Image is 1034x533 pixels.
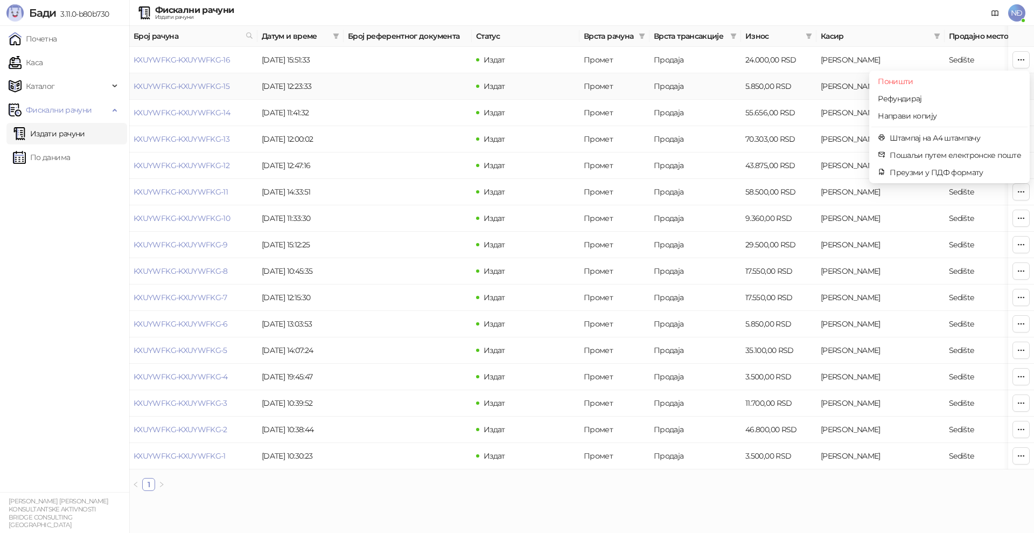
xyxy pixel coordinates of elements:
td: 17.550,00 RSD [741,285,816,311]
span: Рефундирај [878,93,1021,105]
td: [DATE] 14:07:24 [257,337,344,364]
span: Издат [484,425,505,434]
a: Документација [987,4,1004,22]
td: 46.800,00 RSD [741,417,816,443]
td: Nikolina Đorđić Kapusta [816,390,945,417]
span: 3.11.0-b80b730 [56,9,109,19]
td: KXUYWFKG-KXUYWFKG-14 [129,100,257,126]
a: Почетна [9,28,57,50]
td: 5.850,00 RSD [741,73,816,100]
td: Продаја [649,153,741,179]
span: filter [806,33,812,39]
span: Бади [29,6,56,19]
td: 24.000,00 RSD [741,47,816,73]
td: Промет [579,311,649,337]
td: Nikolina Đorđić Kapusta [816,364,945,390]
a: По данима [13,147,70,168]
span: Издат [484,398,505,408]
span: Издат [484,187,505,197]
div: Издати рачуни [155,15,234,20]
td: 55.656,00 RSD [741,100,816,126]
td: [DATE] 14:33:51 [257,179,344,205]
td: Nikolina Đorđić Kapusta [816,417,945,443]
span: Број рачуна [134,30,241,42]
td: Продаја [649,205,741,232]
td: Продаја [649,73,741,100]
span: right [158,481,165,488]
td: Продаја [649,258,741,285]
td: Продаја [649,443,741,469]
span: Касир [821,30,930,42]
span: Фискални рачуни [26,99,92,121]
span: Издат [484,134,505,144]
span: left [132,481,139,488]
td: Промет [579,126,649,153]
td: [DATE] 13:03:53 [257,311,344,337]
span: Издат [484,213,505,223]
td: Промет [579,232,649,258]
span: filter [331,28,341,44]
li: Претходна страна [129,478,142,491]
a: KXUYWFKG-KXUYWFKG-7 [134,293,227,302]
a: KXUYWFKG-KXUYWFKG-11 [134,187,228,197]
td: KXUYWFKG-KXUYWFKG-8 [129,258,257,285]
td: Промет [579,47,649,73]
td: KXUYWFKG-KXUYWFKG-11 [129,179,257,205]
td: KXUYWFKG-KXUYWFKG-6 [129,311,257,337]
a: KXUYWFKG-KXUYWFKG-10 [134,213,230,223]
a: KXUYWFKG-KXUYWFKG-13 [134,134,229,144]
a: KXUYWFKG-KXUYWFKG-1 [134,451,226,461]
td: Nikolina Đorđić Kapusta [816,337,945,364]
td: 29.500,00 RSD [741,232,816,258]
td: Продаја [649,311,741,337]
td: Nikolina Đorđić Kapusta [816,205,945,232]
th: Касир [816,26,945,47]
span: Пошаљи путем електронске поште [890,149,1021,161]
td: KXUYWFKG-KXUYWFKG-13 [129,126,257,153]
li: Следећа страна [155,478,168,491]
td: Продаја [649,337,741,364]
td: Продаја [649,179,741,205]
td: KXUYWFKG-KXUYWFKG-9 [129,232,257,258]
td: Промет [579,285,649,311]
td: KXUYWFKG-KXUYWFKG-3 [129,390,257,417]
td: Продаја [649,417,741,443]
td: 70.303,00 RSD [741,126,816,153]
a: KXUYWFKG-KXUYWFKG-15 [134,81,229,91]
span: Издат [484,345,505,355]
td: 3.500,00 RSD [741,443,816,469]
span: filter [333,33,339,39]
span: Издат [484,451,505,461]
th: Врста рачуна [579,26,649,47]
td: Промет [579,258,649,285]
li: 1 [142,478,155,491]
a: KXUYWFKG-KXUYWFKG-4 [134,372,228,382]
a: KXUYWFKG-KXUYWFKG-8 [134,266,228,276]
a: KXUYWFKG-KXUYWFKG-5 [134,345,227,355]
td: KXUYWFKG-KXUYWFKG-1 [129,443,257,469]
td: Продаја [649,285,741,311]
td: [DATE] 12:47:16 [257,153,344,179]
td: Промет [579,73,649,100]
span: Датум и време [262,30,329,42]
th: Број рачуна [129,26,257,47]
td: Промет [579,100,649,126]
span: filter [804,28,814,44]
td: 35.100,00 RSD [741,337,816,364]
td: Продаја [649,47,741,73]
th: Број референтног документа [344,26,472,47]
th: Статус [472,26,579,47]
td: Продаја [649,390,741,417]
td: Промет [579,153,649,179]
td: Nikolina Đorđić Kapusta [816,258,945,285]
span: Поништи [878,75,1021,87]
td: Nikolina Đorđić Kapusta [816,100,945,126]
a: Издати рачуни [13,123,85,144]
div: Фискални рачуни [155,6,234,15]
td: Промет [579,205,649,232]
span: Врста трансакције [654,30,726,42]
a: KXUYWFKG-KXUYWFKG-16 [134,55,230,65]
a: Каса [9,52,43,73]
td: [DATE] 12:23:33 [257,73,344,100]
span: Издат [484,240,505,250]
